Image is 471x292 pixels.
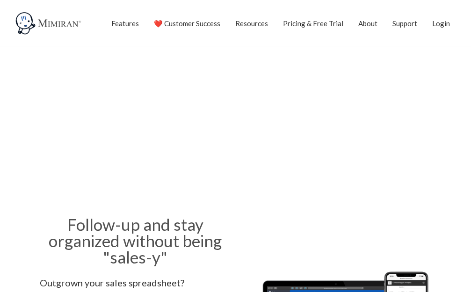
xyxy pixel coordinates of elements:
a: ❤️ Customer Success [154,12,220,35]
a: About [358,12,377,35]
a: Resources [235,12,268,35]
a: Support [392,12,417,35]
p: Outgrown your sales spreadsheet? [40,275,231,291]
img: Mimiran CRM [14,12,84,35]
a: Pricing & Free Trial [283,12,343,35]
a: Login [432,12,450,35]
h2: Follow-up and stay organized without being "sales-y" [40,216,231,265]
a: Features [111,12,139,35]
